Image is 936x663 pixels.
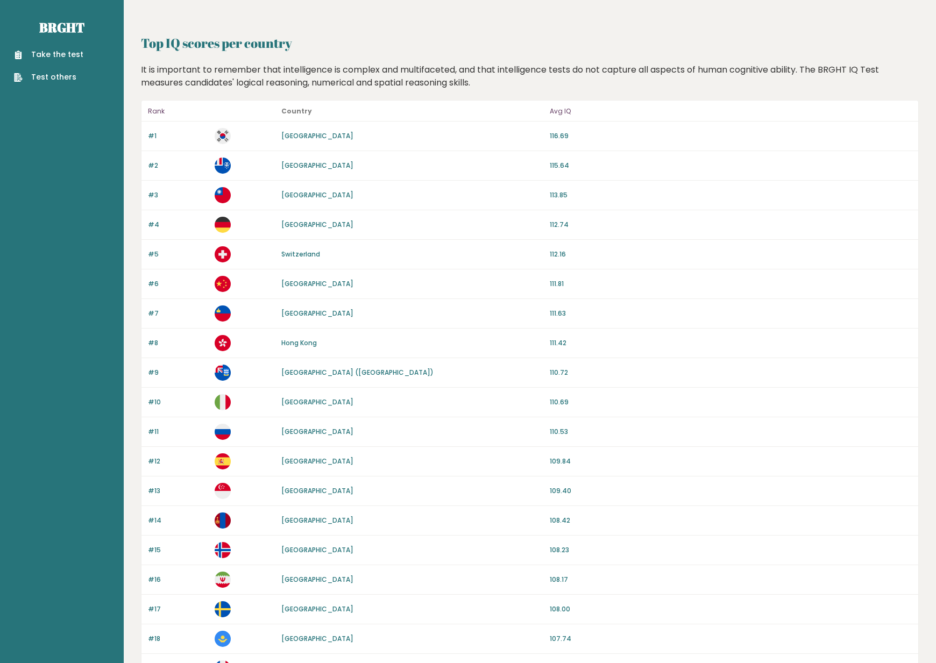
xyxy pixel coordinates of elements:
[215,335,231,351] img: hk.svg
[281,106,312,116] b: Country
[137,63,923,89] div: It is important to remember that intelligence is complex and multifaceted, and that intelligence ...
[550,309,912,318] p: 111.63
[281,545,353,554] a: [GEOGRAPHIC_DATA]
[215,601,231,617] img: se.svg
[550,486,912,496] p: 109.40
[215,246,231,262] img: ch.svg
[281,604,353,614] a: [GEOGRAPHIC_DATA]
[281,397,353,407] a: [GEOGRAPHIC_DATA]
[281,220,353,229] a: [GEOGRAPHIC_DATA]
[148,249,208,259] p: #5
[148,486,208,496] p: #13
[215,217,231,233] img: de.svg
[148,220,208,230] p: #4
[281,279,353,288] a: [GEOGRAPHIC_DATA]
[550,161,912,170] p: 115.64
[148,279,208,289] p: #6
[148,516,208,525] p: #14
[141,33,919,53] h2: Top IQ scores per country
[550,634,912,644] p: 107.74
[215,305,231,322] img: li.svg
[215,424,231,440] img: ru.svg
[281,190,353,199] a: [GEOGRAPHIC_DATA]
[281,161,353,170] a: [GEOGRAPHIC_DATA]
[148,131,208,141] p: #1
[148,545,208,555] p: #15
[281,131,353,140] a: [GEOGRAPHIC_DATA]
[550,279,912,289] p: 111.81
[550,575,912,584] p: 108.17
[550,604,912,614] p: 108.00
[148,338,208,348] p: #8
[148,397,208,407] p: #10
[215,542,231,558] img: no.svg
[215,365,231,381] img: fk.svg
[550,249,912,259] p: 112.16
[148,575,208,584] p: #16
[215,453,231,469] img: es.svg
[215,187,231,203] img: tw.svg
[550,190,912,200] p: 113.85
[14,72,83,83] a: Test others
[215,631,231,647] img: kz.svg
[14,49,83,60] a: Take the test
[148,457,208,466] p: #12
[281,249,320,259] a: Switzerland
[148,634,208,644] p: #18
[550,397,912,407] p: 110.69
[550,545,912,555] p: 108.23
[215,394,231,410] img: it.svg
[281,486,353,495] a: [GEOGRAPHIC_DATA]
[550,427,912,437] p: 110.53
[281,634,353,643] a: [GEOGRAPHIC_DATA]
[148,309,208,318] p: #7
[215,512,231,529] img: mn.svg
[215,483,231,499] img: sg.svg
[550,368,912,377] p: 110.72
[550,338,912,348] p: 111.42
[148,190,208,200] p: #3
[215,128,231,144] img: kr.svg
[281,338,317,347] a: Hong Kong
[281,309,353,318] a: [GEOGRAPHIC_DATA]
[148,161,208,170] p: #2
[148,368,208,377] p: #9
[281,427,353,436] a: [GEOGRAPHIC_DATA]
[215,158,231,174] img: tf.svg
[550,516,912,525] p: 108.42
[550,220,912,230] p: 112.74
[550,457,912,466] p: 109.84
[215,572,231,588] img: ir.svg
[39,19,84,36] a: Brght
[215,276,231,292] img: cn.svg
[148,427,208,437] p: #11
[281,457,353,466] a: [GEOGRAPHIC_DATA]
[148,604,208,614] p: #17
[281,575,353,584] a: [GEOGRAPHIC_DATA]
[281,516,353,525] a: [GEOGRAPHIC_DATA]
[281,368,434,377] a: [GEOGRAPHIC_DATA] ([GEOGRAPHIC_DATA])
[550,105,912,118] p: Avg IQ
[550,131,912,141] p: 116.69
[148,105,208,118] p: Rank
